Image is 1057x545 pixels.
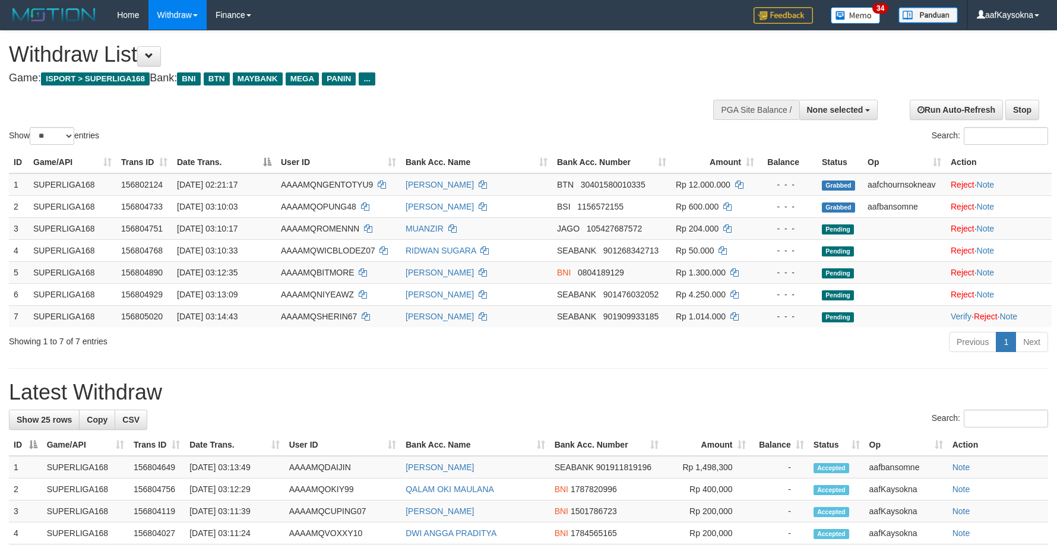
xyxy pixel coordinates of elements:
input: Search: [964,410,1048,427]
a: Reject [951,290,974,299]
th: Game/API: activate to sort column ascending [29,151,116,173]
span: Copy 105427687572 to clipboard [587,224,642,233]
td: 4 [9,522,42,544]
span: JAGO [557,224,580,233]
span: Copy 901909933185 to clipboard [603,312,659,321]
span: 34 [872,3,888,14]
th: ID [9,151,29,173]
td: aafchournsokneav [863,173,946,196]
a: Reject [951,180,974,189]
a: Reject [951,268,974,277]
span: Rp 4.250.000 [676,290,726,299]
span: CSV [122,415,140,424]
span: 156804751 [121,224,163,233]
a: [PERSON_NAME] [406,462,474,472]
div: - - - [764,245,812,256]
span: SEABANK [557,312,596,321]
td: SUPERLIGA168 [42,522,129,544]
a: Verify [951,312,971,321]
img: Feedback.jpg [754,7,813,24]
a: Reject [951,224,974,233]
td: aafKaysokna [865,479,948,500]
span: MAYBANK [233,72,283,85]
th: Op: activate to sort column ascending [863,151,946,173]
a: Note [977,202,995,211]
td: Rp 200,000 [663,522,750,544]
a: Next [1015,332,1048,352]
span: SEABANK [557,290,596,299]
div: PGA Site Balance / [713,100,799,120]
span: BSI [557,202,571,211]
th: User ID: activate to sort column ascending [284,434,401,456]
div: Showing 1 to 7 of 7 entries [9,331,432,347]
span: Pending [822,290,854,300]
div: - - - [764,310,812,322]
a: Note [977,180,995,189]
a: Reject [951,202,974,211]
span: BNI [555,484,568,494]
span: BNI [555,506,568,516]
span: Accepted [814,529,849,539]
span: Copy 901911819196 to clipboard [596,462,651,472]
span: Pending [822,268,854,278]
a: Note [977,224,995,233]
span: [DATE] 03:12:35 [177,268,238,277]
a: [PERSON_NAME] [406,506,474,516]
div: - - - [764,267,812,278]
td: Rp 400,000 [663,479,750,500]
img: panduan.png [898,7,958,23]
span: 156804890 [121,268,163,277]
td: [DATE] 03:11:24 [185,522,284,544]
th: Status: activate to sort column ascending [809,434,865,456]
td: - [751,456,809,479]
span: AAAAMQWICBLODEZ07 [281,246,375,255]
span: 156804768 [121,246,163,255]
a: Note [999,312,1017,321]
span: Copy 901476032052 to clipboard [603,290,659,299]
td: aafbansomne [865,456,948,479]
span: PANIN [322,72,356,85]
a: Reject [974,312,998,321]
div: - - - [764,289,812,300]
td: 6 [9,283,29,305]
th: Op: activate to sort column ascending [865,434,948,456]
span: 156804733 [121,202,163,211]
a: Note [977,290,995,299]
a: [PERSON_NAME] [406,180,474,189]
td: aafbansomne [863,195,946,217]
span: [DATE] 03:10:17 [177,224,238,233]
button: None selected [799,100,878,120]
span: Grabbed [822,180,855,191]
a: RIDWAN SUGARA [406,246,476,255]
span: [DATE] 03:10:03 [177,202,238,211]
td: [DATE] 03:13:49 [185,456,284,479]
td: aafKaysokna [865,500,948,522]
th: Balance [759,151,817,173]
td: SUPERLIGA168 [29,239,116,261]
span: AAAAMQROMENNN [281,224,359,233]
td: SUPERLIGA168 [29,173,116,196]
label: Search: [932,127,1048,145]
a: Note [952,506,970,516]
th: Bank Acc. Number: activate to sort column ascending [550,434,664,456]
th: Amount: activate to sort column ascending [671,151,759,173]
span: BNI [177,72,200,85]
th: Action [948,434,1048,456]
a: [PERSON_NAME] [406,290,474,299]
th: Date Trans.: activate to sort column ascending [185,434,284,456]
th: Date Trans.: activate to sort column descending [172,151,276,173]
span: BTN [557,180,574,189]
td: AAAAMQCUPING07 [284,500,401,522]
div: - - - [764,223,812,235]
th: Game/API: activate to sort column ascending [42,434,129,456]
a: Previous [949,332,996,352]
input: Search: [964,127,1048,145]
label: Show entries [9,127,99,145]
th: ID: activate to sort column descending [9,434,42,456]
td: 5 [9,261,29,283]
span: 156802124 [121,180,163,189]
span: ISPORT > SUPERLIGA168 [41,72,150,85]
td: SUPERLIGA168 [29,283,116,305]
th: Bank Acc. Name: activate to sort column ascending [401,434,549,456]
td: SUPERLIGA168 [42,456,129,479]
